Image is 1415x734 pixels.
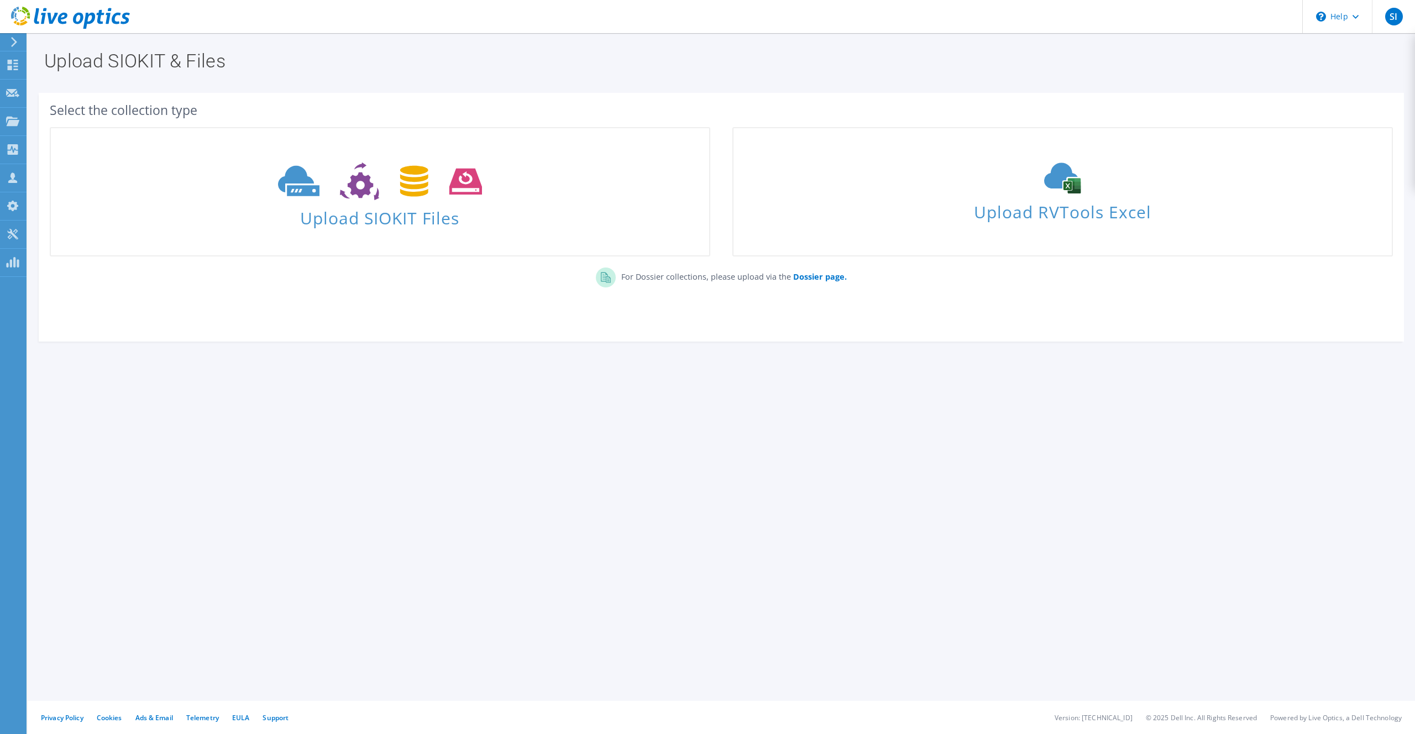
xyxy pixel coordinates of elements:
[232,713,249,722] a: EULA
[791,271,847,282] a: Dossier page.
[44,51,1393,70] h1: Upload SIOKIT & Files
[41,713,83,722] a: Privacy Policy
[135,713,173,722] a: Ads & Email
[733,197,1392,221] span: Upload RVTools Excel
[50,104,1393,116] div: Select the collection type
[616,268,847,283] p: For Dossier collections, please upload via the
[1385,8,1403,25] span: SI
[732,127,1393,256] a: Upload RVTools Excel
[1270,713,1402,722] li: Powered by Live Optics, a Dell Technology
[1146,713,1257,722] li: © 2025 Dell Inc. All Rights Reserved
[1316,12,1326,22] svg: \n
[186,713,219,722] a: Telemetry
[50,127,710,256] a: Upload SIOKIT Files
[51,203,709,227] span: Upload SIOKIT Files
[97,713,122,722] a: Cookies
[263,713,289,722] a: Support
[1055,713,1133,722] li: Version: [TECHNICAL_ID]
[793,271,847,282] b: Dossier page.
